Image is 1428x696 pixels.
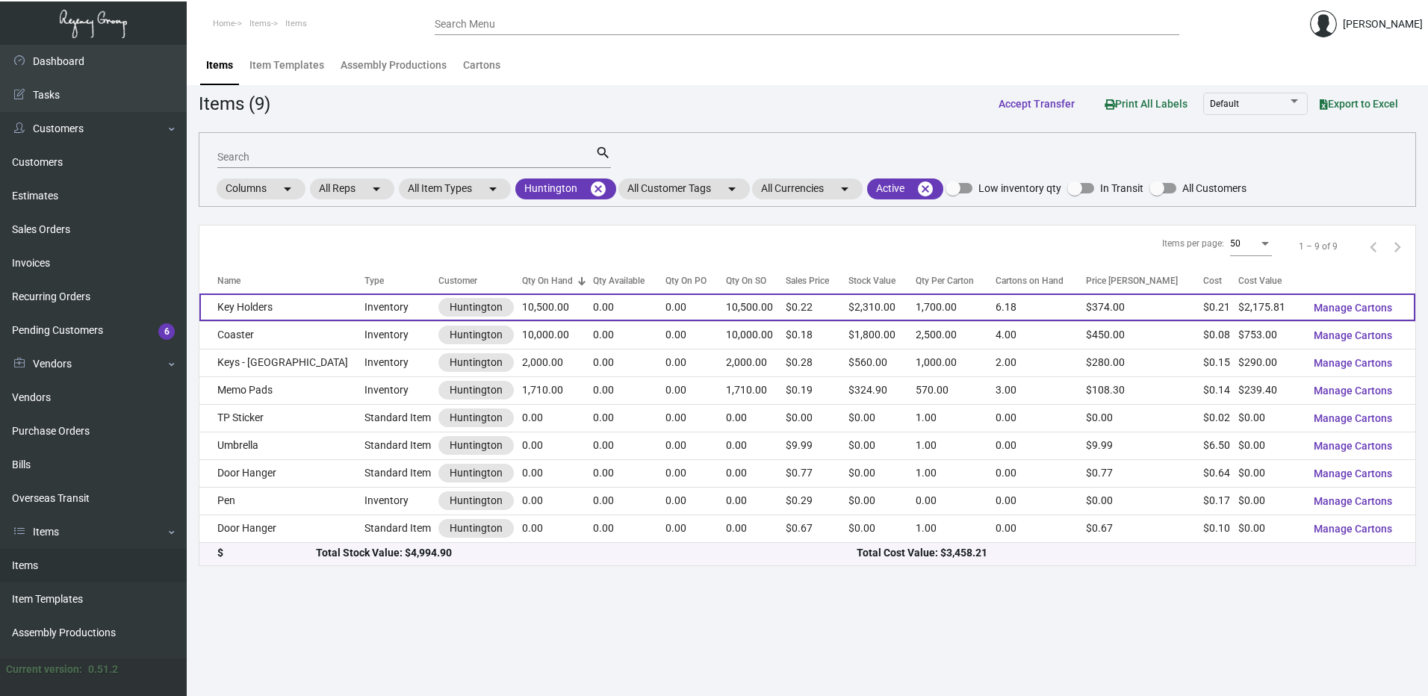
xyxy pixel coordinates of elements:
div: Cartons on Hand [996,274,1064,288]
td: 0.00 [522,487,594,515]
span: Export to Excel [1320,98,1398,110]
span: Print All Labels [1105,98,1188,110]
div: Sales Price [786,274,829,288]
td: 0.00 [593,487,665,515]
td: 1.00 [916,404,996,432]
td: $0.77 [1086,459,1203,487]
div: Huntington [450,327,503,343]
td: 0.00 [665,321,726,349]
mat-chip: Huntington [515,178,616,199]
mat-chip: All Reps [310,178,394,199]
div: Huntington [450,410,503,426]
td: 0.00 [665,404,726,432]
td: $374.00 [1086,293,1203,321]
td: $0.00 [1238,404,1301,432]
td: 570.00 [916,376,996,404]
td: $239.40 [1238,376,1301,404]
span: Items [285,19,307,28]
td: $108.30 [1086,376,1203,404]
span: Manage Cartons [1314,329,1392,341]
div: Total Cost Value: $3,458.21 [857,545,1397,561]
td: $0.17 [1203,487,1239,515]
img: admin@bootstrapmaster.com [1310,10,1337,37]
td: $0.15 [1203,349,1239,376]
td: $2,175.81 [1238,293,1301,321]
td: 0.00 [665,487,726,515]
div: Huntington [450,493,503,509]
td: 10,500.00 [522,293,594,321]
td: 0.00 [522,432,594,459]
div: 0.51.2 [88,662,118,677]
div: Huntington [450,521,503,536]
div: Items (9) [199,90,270,117]
td: Standard Item [364,404,438,432]
td: $1,800.00 [848,321,916,349]
td: 0.00 [726,432,786,459]
td: $0.00 [848,404,916,432]
div: Huntington [450,355,503,370]
div: Current version: [6,662,82,677]
span: Default [1210,99,1239,109]
td: 0.00 [522,515,594,542]
mat-chip: All Customer Tags [618,178,750,199]
td: 0.00 [665,515,726,542]
td: Inventory [364,349,438,376]
span: Manage Cartons [1314,440,1392,452]
div: Huntington [450,299,503,315]
td: $0.00 [848,515,916,542]
td: 0.00 [996,404,1086,432]
td: Standard Item [364,432,438,459]
button: Next page [1385,234,1409,258]
td: Memo Pads [199,376,364,404]
td: 1,710.00 [522,376,594,404]
td: Inventory [364,376,438,404]
td: $0.00 [1238,515,1301,542]
td: $0.00 [1238,459,1301,487]
td: $0.67 [1086,515,1203,542]
td: 0.00 [593,349,665,376]
th: Customer [438,267,522,293]
td: $0.00 [1086,404,1203,432]
div: Huntington [450,465,503,481]
mat-icon: search [595,144,611,162]
div: Huntington [450,382,503,398]
span: Accept Transfer [999,98,1075,110]
mat-icon: arrow_drop_down [836,180,854,198]
div: Huntington [450,438,503,453]
td: Pen [199,487,364,515]
mat-icon: arrow_drop_down [279,180,297,198]
td: $0.00 [1238,487,1301,515]
div: Stock Value [848,274,895,288]
td: $9.99 [786,432,848,459]
td: $0.00 [848,459,916,487]
td: 2,000.00 [726,349,786,376]
td: Inventory [364,293,438,321]
mat-select: Items per page: [1230,239,1272,249]
td: $6.50 [1203,432,1239,459]
div: Name [217,274,240,288]
td: 0.00 [593,459,665,487]
td: $0.22 [786,293,848,321]
td: $0.00 [786,404,848,432]
td: 10,000.00 [726,321,786,349]
td: 1.00 [916,459,996,487]
td: $753.00 [1238,321,1301,349]
td: 0.00 [665,432,726,459]
td: 0.00 [996,432,1086,459]
td: Door Hanger [199,515,364,542]
td: Door Hanger [199,459,364,487]
span: Manage Cartons [1314,302,1392,314]
td: $0.67 [786,515,848,542]
mat-chip: Active [867,178,943,199]
mat-chip: Columns [217,178,305,199]
span: Manage Cartons [1314,523,1392,535]
td: $0.18 [786,321,848,349]
td: 0.00 [996,459,1086,487]
td: Umbrella [199,432,364,459]
div: Qty Per Carton [916,274,974,288]
td: $0.64 [1203,459,1239,487]
td: 1.00 [916,432,996,459]
div: Items per page: [1162,237,1224,250]
mat-icon: arrow_drop_down [484,180,502,198]
span: Home [213,19,235,28]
